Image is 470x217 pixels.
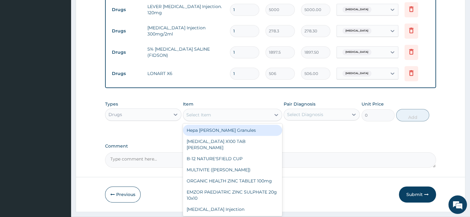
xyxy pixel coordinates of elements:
td: Drugs [109,25,144,37]
div: EMZOR PAEDIATRIC ZINC SULPHATE 20g 10x10 [183,186,282,204]
span: [MEDICAL_DATA] [342,6,371,13]
div: MULTIVITE ([PERSON_NAME]) [183,164,282,175]
span: [MEDICAL_DATA] [342,49,371,55]
div: Hepa [PERSON_NAME] Granules [183,125,282,136]
label: Comment [105,144,436,149]
td: LONART X6 [144,67,227,80]
td: Drugs [109,4,144,15]
div: [MEDICAL_DATA] X100 TAB [PERSON_NAME] [183,136,282,153]
div: Minimize live chat window [101,3,116,18]
button: Add [396,109,429,121]
textarea: Type your message and hit 'Enter' [3,148,118,170]
div: Chat with us now [32,35,104,43]
div: ORGANIC HEALTH ZINC TABLET 100mg [183,175,282,186]
label: Pair Diagnosis [284,101,315,107]
div: [MEDICAL_DATA] Injection [183,204,282,215]
td: Drugs [109,68,144,79]
td: Drugs [109,47,144,58]
button: Previous [105,186,141,202]
td: LEVER [MEDICAL_DATA] Injection. 120mg [144,0,227,19]
td: [MEDICAL_DATA] Injection 300mg/2ml [144,22,227,40]
label: Item [183,101,193,107]
td: 5% [MEDICAL_DATA] SALINE (FIDSON) [144,43,227,61]
div: B-12 NATURE'SFIELD CUP [183,153,282,164]
label: Unit Price [362,101,384,107]
span: [MEDICAL_DATA] [342,70,371,77]
span: [MEDICAL_DATA] [342,28,371,34]
button: Submit [399,186,436,202]
img: d_794563401_company_1708531726252_794563401 [11,31,25,46]
div: Drugs [108,111,122,118]
div: Select Diagnosis [287,111,323,118]
span: We're online! [36,68,85,130]
label: Types [105,102,118,107]
div: Select Item [186,112,211,118]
